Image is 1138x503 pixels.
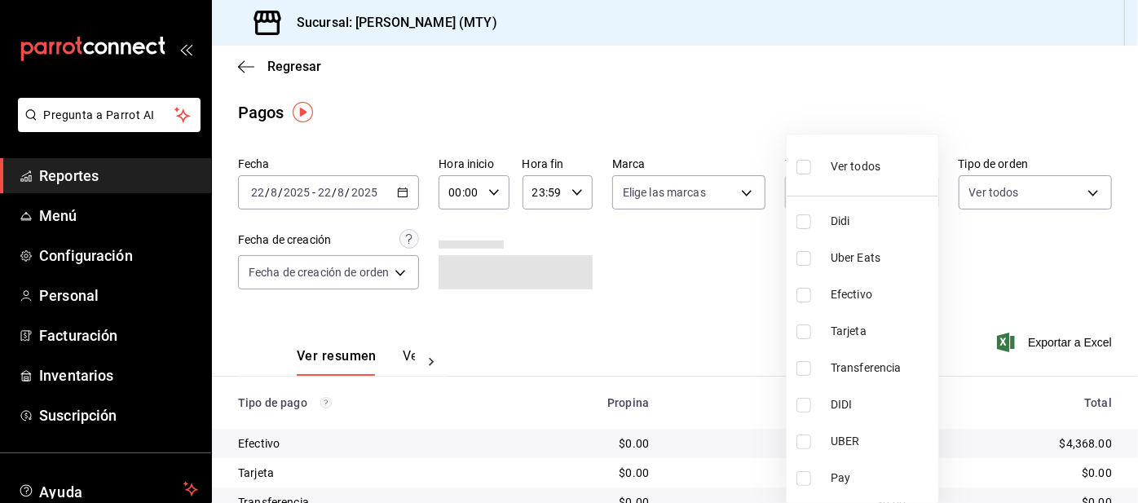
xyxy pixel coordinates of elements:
span: UBER [831,433,932,450]
span: Uber Eats [831,249,932,267]
span: DIDI [831,396,932,413]
span: Didi [831,213,932,230]
img: Tooltip marker [293,102,313,122]
span: Efectivo [831,286,932,303]
span: Ver todos [831,158,880,175]
span: Pay [831,470,932,487]
span: Transferencia [831,360,932,377]
span: Tarjeta [831,323,932,340]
